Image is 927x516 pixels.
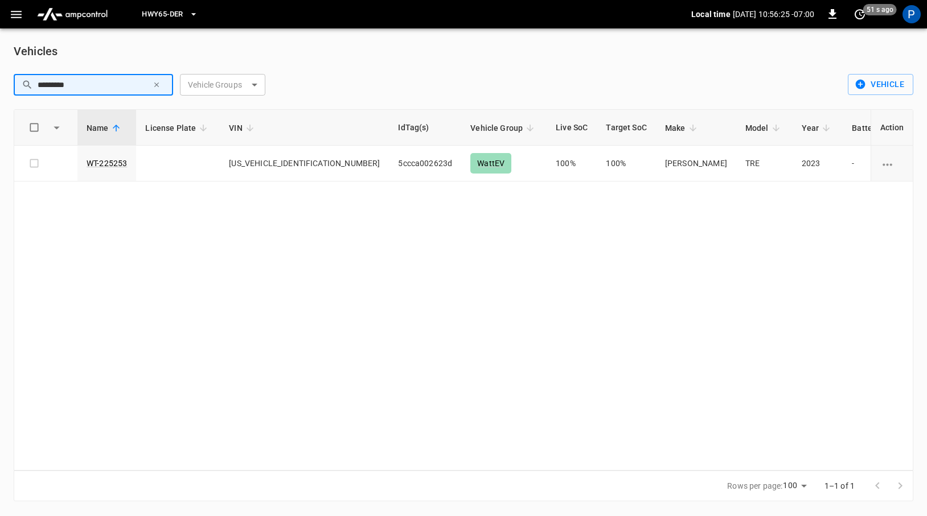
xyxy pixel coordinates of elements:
[863,4,897,15] span: 51 s ago
[87,121,124,135] span: Name
[470,153,511,174] div: WattEV
[14,42,58,60] h6: Vehicles
[727,480,782,492] p: Rows per page:
[32,3,112,25] img: ampcontrol.io logo
[848,74,913,95] button: Vehicle
[87,159,127,168] a: WT-225253
[470,121,538,135] span: Vehicle Group
[733,9,814,20] p: [DATE] 10:56:25 -07:00
[793,146,843,181] td: 2023
[547,110,597,146] th: Live SoC
[903,5,921,23] div: profile-icon
[736,146,793,181] td: TRE
[665,121,700,135] span: Make
[745,121,784,135] span: Model
[880,158,904,169] div: vehicle options
[142,8,183,21] span: HWY65-DER
[220,146,389,181] td: [US_VEHICLE_IDENTIFICATION_NUMBER]
[783,477,810,494] div: 100
[802,121,834,135] span: Year
[137,3,202,26] button: HWY65-DER
[851,5,869,23] button: set refresh interval
[691,9,731,20] p: Local time
[145,121,211,135] span: License Plate
[597,146,656,181] td: 100%
[398,159,452,168] span: 5ccca002623d
[870,110,913,146] th: Action
[547,146,597,181] td: 100%
[825,480,855,492] p: 1–1 of 1
[389,110,461,146] th: IdTag(s)
[597,110,656,146] th: Target SoC
[656,146,736,181] td: [PERSON_NAME]
[229,121,257,135] span: VIN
